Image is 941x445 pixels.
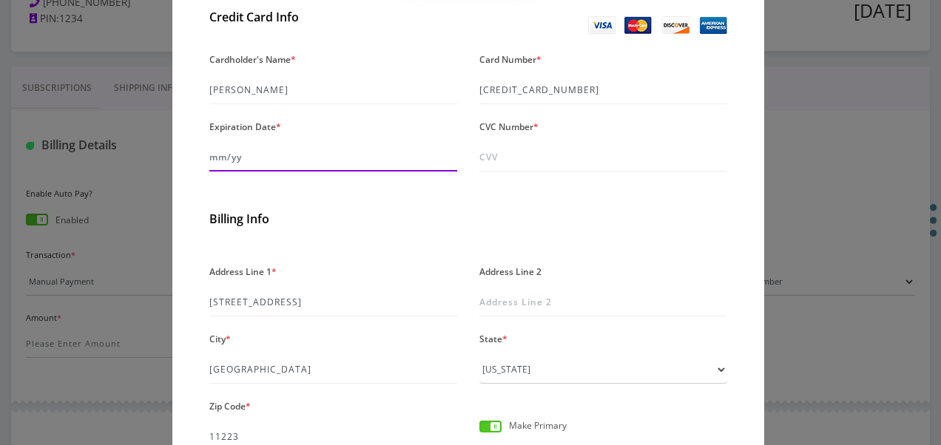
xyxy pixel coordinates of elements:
[479,288,727,316] input: Address Line 2
[209,49,296,70] label: Cardholder's Name
[209,10,457,24] h2: Credit Card Info
[209,356,457,384] input: City
[479,261,542,282] label: Address Line 2
[479,116,539,137] label: CVC Number
[479,49,542,70] label: Card Number
[209,212,727,226] h2: Billing Info
[209,143,457,171] input: mm/yy
[479,143,727,171] input: CVV
[209,328,231,350] label: City
[209,116,281,137] label: Expiration Date
[588,16,727,34] img: Credit Card Info
[209,395,251,417] label: Zip Code
[509,421,567,430] p: Make Primary
[479,328,507,350] label: State
[209,288,457,316] input: Address Line 1
[479,76,727,104] input: Please Enter Card New Number
[209,261,277,282] label: Address Line 1
[209,76,457,104] input: Please Enter Cardholder’s Name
